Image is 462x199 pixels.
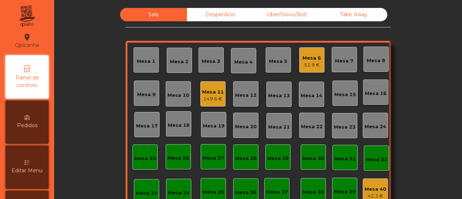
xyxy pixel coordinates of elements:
[15,32,39,50] div: Qpicanha
[7,74,47,89] span: Painel de controlo
[168,189,189,196] div: Mesa 34
[170,58,188,65] div: Mesa 2
[302,155,324,162] div: Mesa 30
[187,8,254,21] div: Desperdicio
[235,189,257,196] div: Mesa 36
[235,92,257,99] div: Mesa 12
[17,122,38,129] span: Pedidos
[268,92,290,99] div: Mesa 13
[168,122,189,129] div: Mesa 18
[136,122,158,130] div: Mesa 17
[235,123,257,130] div: Mesa 20
[365,123,386,130] div: Mesa 24
[202,58,220,65] div: Mesa 3
[134,155,156,162] div: Mesa 25
[167,155,189,162] div: Mesa 26
[302,55,321,62] div: Mesa 6
[334,124,356,131] div: Mesa 23
[234,59,253,66] div: Mesa 4
[321,8,387,21] div: Take Away
[202,88,224,96] div: Mesa 11
[254,8,321,21] div: Uber/Glovo/Bolt
[266,189,288,196] div: Mesa 37
[23,33,31,42] i: location_on
[365,186,386,193] div: Mesa 40
[366,156,387,163] div: Mesa 32
[267,155,289,162] div: Mesa 29
[334,91,356,98] div: Mesa 15
[202,189,224,196] div: Mesa 35
[203,122,225,130] div: Mesa 19
[302,189,324,196] div: Mesa 38
[334,188,356,195] div: Mesa 39
[301,92,322,99] div: Mesa 14
[269,58,287,65] div: Mesa 5
[335,57,353,65] div: Mesa 7
[12,167,43,174] span: Editar Menu
[202,95,224,103] div: 149.6 €
[301,123,323,130] div: Mesa 22
[137,91,156,98] div: Mesa 9
[268,124,290,131] div: Mesa 21
[365,90,387,97] div: Mesa 16
[235,155,257,162] div: Mesa 28
[334,155,356,163] div: Mesa 31
[167,92,189,99] div: Mesa 10
[120,8,187,21] div: Sala
[367,57,385,64] div: Mesa 8
[18,4,36,29] img: qpiato
[302,61,321,69] div: 51.9 €
[136,190,157,197] div: Mesa 33
[137,58,155,65] div: Mesa 1
[202,155,224,162] div: Mesa 27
